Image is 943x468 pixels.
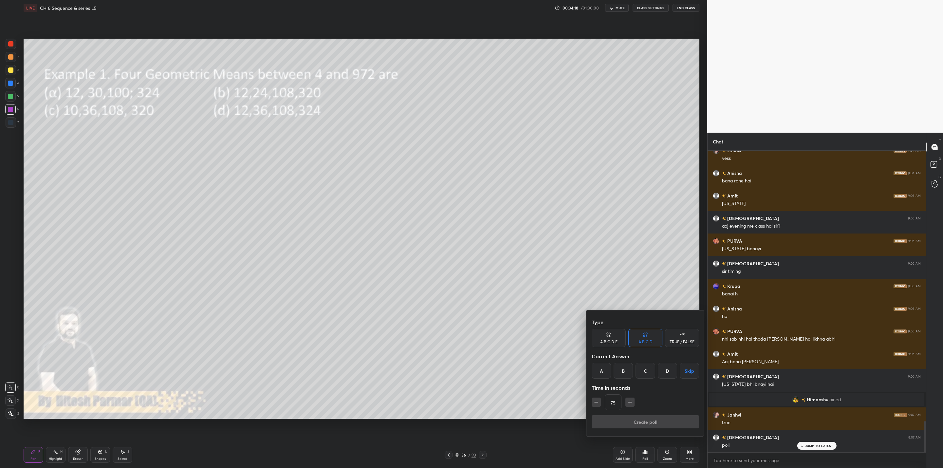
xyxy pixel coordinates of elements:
div: Type [592,316,699,329]
div: A B C D E [600,340,618,344]
div: C [636,363,655,379]
button: Skip [680,363,699,379]
div: D [658,363,677,379]
div: TRUE / FALSE [670,340,694,344]
div: Time in seconds [592,381,699,394]
div: B [614,363,633,379]
div: A B C D [638,340,653,344]
div: A [592,363,611,379]
div: Correct Answer [592,350,699,363]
